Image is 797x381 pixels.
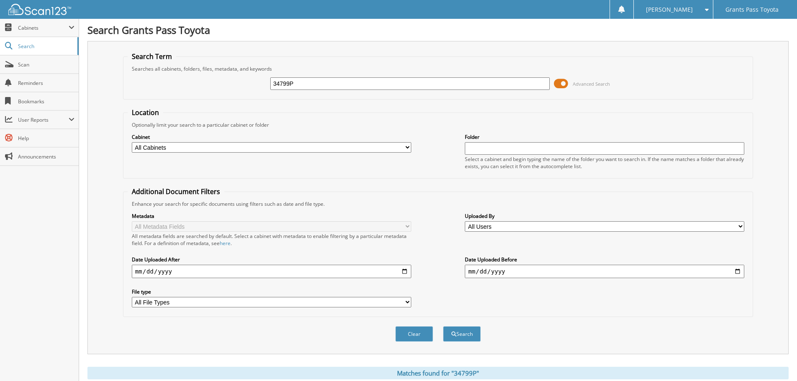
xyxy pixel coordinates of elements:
[465,256,744,263] label: Date Uploaded Before
[465,212,744,220] label: Uploaded By
[465,265,744,278] input: end
[132,233,411,247] div: All metadata fields are searched by default. Select a cabinet with metadata to enable filtering b...
[573,81,610,87] span: Advanced Search
[18,98,74,105] span: Bookmarks
[87,23,789,37] h1: Search Grants Pass Toyota
[132,265,411,278] input: start
[128,108,163,117] legend: Location
[128,52,176,61] legend: Search Term
[18,153,74,160] span: Announcements
[395,326,433,342] button: Clear
[128,200,748,207] div: Enhance your search for specific documents using filters such as date and file type.
[18,116,69,123] span: User Reports
[646,7,693,12] span: [PERSON_NAME]
[132,133,411,141] label: Cabinet
[18,135,74,142] span: Help
[132,212,411,220] label: Metadata
[128,65,748,72] div: Searches all cabinets, folders, files, metadata, and keywords
[220,240,231,247] a: here
[18,61,74,68] span: Scan
[128,187,224,196] legend: Additional Document Filters
[132,288,411,295] label: File type
[465,156,744,170] div: Select a cabinet and begin typing the name of the folder you want to search in. If the name match...
[18,43,73,50] span: Search
[87,367,789,379] div: Matches found for "34799P"
[128,121,748,128] div: Optionally limit your search to a particular cabinet or folder
[18,24,69,31] span: Cabinets
[8,4,71,15] img: scan123-logo-white.svg
[132,256,411,263] label: Date Uploaded After
[465,133,744,141] label: Folder
[443,326,481,342] button: Search
[725,7,779,12] span: Grants Pass Toyota
[18,79,74,87] span: Reminders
